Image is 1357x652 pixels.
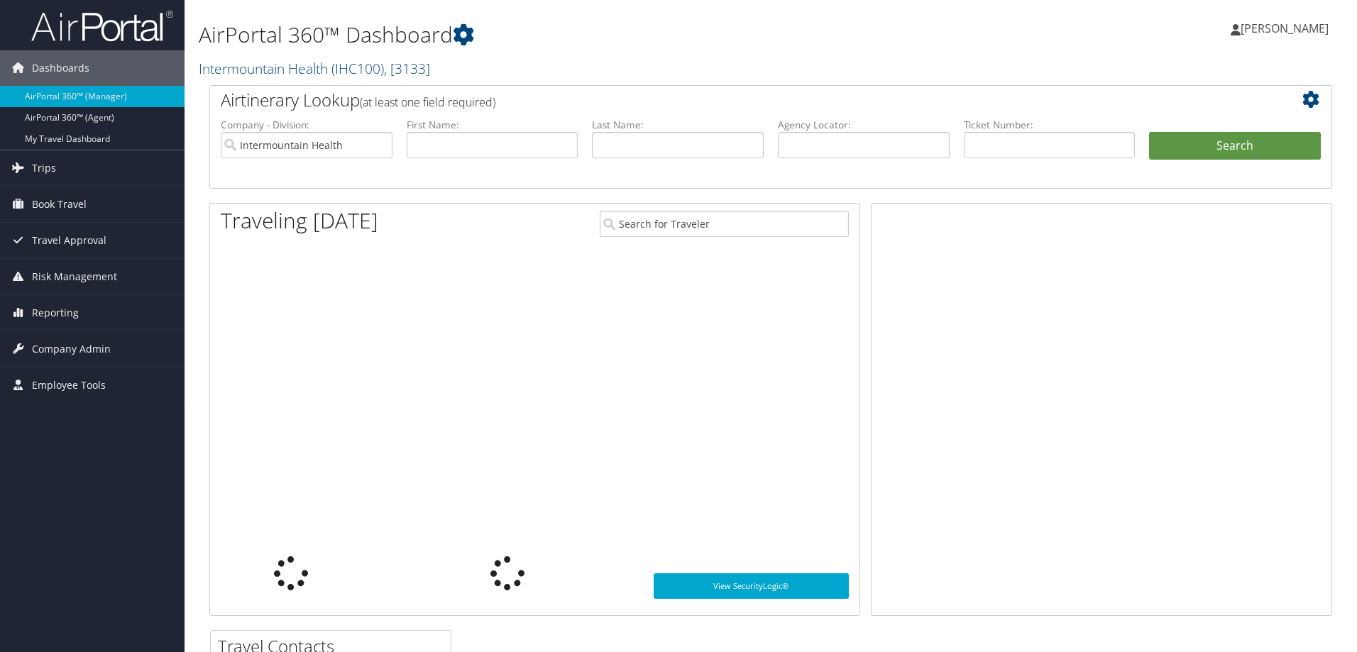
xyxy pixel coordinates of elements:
[32,223,106,258] span: Travel Approval
[331,59,384,78] span: ( IHC100 )
[1241,21,1329,36] span: [PERSON_NAME]
[592,118,764,132] label: Last Name:
[32,368,106,403] span: Employee Tools
[1149,132,1321,160] button: Search
[384,59,430,78] span: , [ 3133 ]
[1231,7,1343,50] a: [PERSON_NAME]
[221,118,392,132] label: Company - Division:
[221,206,378,236] h1: Traveling [DATE]
[221,88,1227,112] h2: Airtinerary Lookup
[32,50,89,86] span: Dashboards
[32,150,56,186] span: Trips
[964,118,1136,132] label: Ticket Number:
[31,9,173,43] img: airportal-logo.png
[32,295,79,331] span: Reporting
[32,187,87,222] span: Book Travel
[199,20,962,50] h1: AirPortal 360™ Dashboard
[600,211,849,237] input: Search for Traveler
[199,59,430,78] a: Intermountain Health
[32,331,111,367] span: Company Admin
[32,259,117,294] span: Risk Management
[778,118,950,132] label: Agency Locator:
[360,94,495,110] span: (at least one field required)
[654,573,849,599] a: View SecurityLogic®
[407,118,578,132] label: First Name:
